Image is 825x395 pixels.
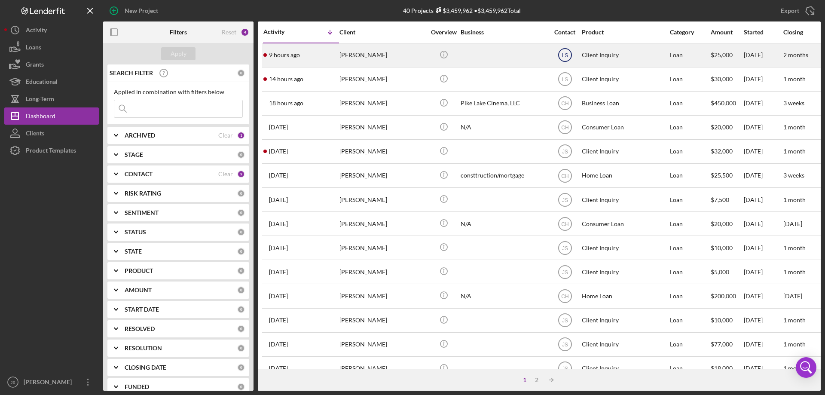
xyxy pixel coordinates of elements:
[461,92,547,115] div: Pike Lake Cinema, LLC
[772,2,821,19] button: Export
[711,292,736,300] span: $200,000
[4,125,99,142] button: Clients
[269,341,288,348] time: 2025-09-29 20:28
[237,286,245,294] div: 0
[269,293,288,300] time: 2025-10-01 15:14
[711,364,733,372] span: $18,000
[783,244,806,251] time: 1 month
[744,285,782,307] div: [DATE]
[562,197,568,203] text: JS
[161,47,196,60] button: Apply
[339,29,425,36] div: Client
[4,107,99,125] a: Dashboard
[125,383,149,390] b: FUNDED
[114,89,243,95] div: Applied in combination with filters below
[582,29,668,36] div: Product
[562,245,568,251] text: JS
[339,212,425,235] div: [PERSON_NAME]
[237,151,245,159] div: 0
[670,212,710,235] div: Loan
[339,188,425,211] div: [PERSON_NAME]
[339,309,425,332] div: [PERSON_NAME]
[26,125,44,144] div: Clients
[562,342,568,348] text: JS
[269,317,288,324] time: 2025-09-29 23:45
[125,287,152,294] b: AMOUNT
[218,171,233,178] div: Clear
[4,90,99,107] a: Long-Term
[781,2,799,19] div: Export
[670,236,710,259] div: Loan
[461,29,547,36] div: Business
[582,116,668,139] div: Consumer Loan
[519,377,531,383] div: 1
[269,365,288,372] time: 2025-09-28 20:09
[582,68,668,91] div: Client Inquiry
[561,221,568,227] text: CH
[670,68,710,91] div: Loan
[434,7,473,14] div: $3,459,962
[711,123,733,131] span: $20,000
[670,357,710,380] div: Loan
[711,75,733,83] span: $30,000
[744,29,782,36] div: Started
[269,196,288,203] time: 2025-10-02 12:03
[237,306,245,313] div: 0
[339,357,425,380] div: [PERSON_NAME]
[218,132,233,139] div: Clear
[125,2,158,19] div: New Project
[744,260,782,283] div: [DATE]
[562,366,568,372] text: JS
[549,29,581,36] div: Contact
[582,260,668,283] div: Client Inquiry
[582,188,668,211] div: Client Inquiry
[339,116,425,139] div: [PERSON_NAME]
[26,21,47,41] div: Activity
[670,116,710,139] div: Loan
[670,29,710,36] div: Category
[711,340,733,348] span: $77,000
[783,292,802,300] time: [DATE]
[339,285,425,307] div: [PERSON_NAME]
[4,56,99,73] button: Grants
[269,245,288,251] time: 2025-10-01 21:30
[670,164,710,187] div: Loan
[125,190,161,197] b: RISK RATING
[269,220,288,227] time: 2025-10-01 22:03
[582,92,668,115] div: Business Loan
[582,140,668,163] div: Client Inquiry
[26,90,54,110] div: Long-Term
[711,316,733,324] span: $10,000
[26,73,58,92] div: Educational
[783,268,806,276] time: 1 month
[125,151,143,158] b: STAGE
[670,44,710,67] div: Loan
[339,236,425,259] div: [PERSON_NAME]
[222,29,236,36] div: Reset
[561,173,568,179] text: CH
[269,269,288,276] time: 2025-10-01 15:26
[125,229,146,236] b: STATUS
[103,2,167,19] button: New Project
[4,374,99,391] button: JS[PERSON_NAME]
[670,92,710,115] div: Loan
[582,236,668,259] div: Client Inquiry
[269,124,288,131] time: 2025-10-03 19:34
[531,377,543,383] div: 2
[461,285,547,307] div: N/A
[711,99,736,107] span: $450,000
[237,248,245,255] div: 0
[125,132,155,139] b: ARCHIVED
[670,140,710,163] div: Loan
[110,70,153,77] b: SEARCH FILTER
[125,364,166,371] b: CLOSING DATE
[582,212,668,235] div: Consumer Loan
[237,132,245,139] div: 1
[711,220,733,227] span: $20,000
[582,309,668,332] div: Client Inquiry
[670,285,710,307] div: Loan
[744,140,782,163] div: [DATE]
[561,101,568,107] text: CH
[237,209,245,217] div: 0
